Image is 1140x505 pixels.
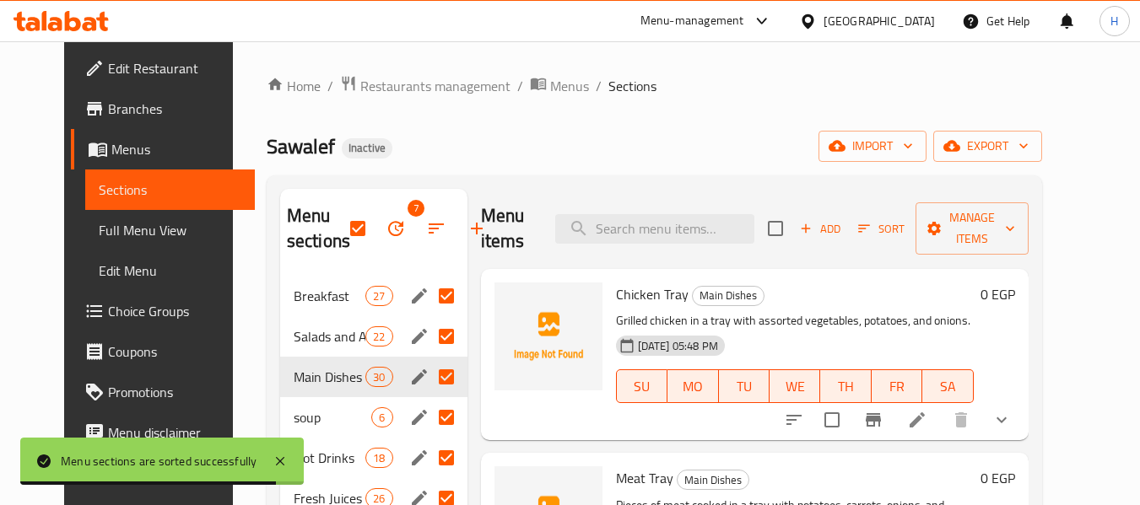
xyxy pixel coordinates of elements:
button: Add [793,216,847,242]
div: Main Dishes [677,470,749,490]
h6: 0 EGP [981,466,1015,490]
span: Coupons [108,341,241,362]
div: items [365,286,392,306]
div: soup6edit [280,397,467,438]
a: Sections [85,169,255,210]
span: soup [294,407,372,427]
div: [GEOGRAPHIC_DATA] [824,12,935,30]
span: Edit Restaurant [108,58,241,78]
span: Promotions [108,382,241,402]
button: edit [407,445,432,470]
span: H [1110,12,1118,30]
button: Sort [854,216,909,242]
span: MO [674,374,711,399]
button: show more [981,400,1022,440]
div: Inactive [342,138,392,158]
span: 22 [366,329,392,345]
span: Breakfast [294,286,365,306]
span: Menus [111,139,241,159]
span: Sections [608,76,656,96]
span: 7 [408,200,424,217]
div: Hot Drinks18edit [280,438,467,478]
span: Menus [550,76,589,96]
button: import [819,131,927,162]
a: Choice Groups [71,291,255,331]
a: Branches [71,89,255,129]
span: Chicken Tray [616,282,689,307]
h2: Menu sections [287,203,350,254]
button: edit [407,405,432,430]
span: Sections [99,180,241,200]
span: Bulk update [375,208,416,249]
span: Add [797,219,843,239]
svg: Show Choices [991,410,1012,430]
span: Inactive [342,141,392,155]
button: Branch-specific-item [853,400,894,440]
div: items [365,448,392,468]
p: Grilled chicken in a tray with assorted vegetables, potatoes, and onions. [616,310,974,331]
span: 6 [372,410,392,426]
button: edit [407,324,432,349]
img: Chicken Tray [494,282,602,390]
span: import [832,136,913,157]
span: Sort [858,219,905,239]
button: edit [407,364,432,389]
button: sort-choices [774,400,814,440]
h2: Menu items [481,203,535,254]
button: Add section [457,208,497,249]
div: Hot Drinks [294,448,365,468]
span: Restaurants management [360,76,511,96]
span: Main Dishes [693,286,764,305]
li: / [327,76,333,96]
a: Edit menu item [907,410,927,430]
button: delete [941,400,981,440]
span: Salads and Appetizers [294,326,365,347]
span: Menu disclaimer [108,422,241,443]
span: FR [878,374,916,399]
span: Select section [758,211,793,246]
a: Promotions [71,372,255,412]
span: Main Dishes [678,470,748,490]
a: Restaurants management [340,75,511,97]
nav: breadcrumb [267,75,1042,97]
button: export [933,131,1042,162]
div: Menu-management [640,11,744,31]
a: Coupons [71,331,255,372]
a: Edit Menu [85,250,255,291]
span: Sawalef [267,127,335,165]
a: Menus [530,75,589,97]
span: SA [929,374,966,399]
button: FR [872,369,922,403]
span: Add item [793,216,847,242]
button: Manage items [916,202,1029,255]
button: edit [407,283,432,309]
span: Manage items [929,207,1015,250]
span: [DATE] 05:48 PM [631,338,725,354]
button: MO [667,369,718,403]
li: / [596,76,602,96]
span: SU [624,374,661,399]
div: Breakfast27edit [280,276,467,316]
span: Edit Menu [99,261,241,281]
div: Salads and Appetizers22edit [280,316,467,357]
span: 27 [366,288,392,304]
li: / [517,76,523,96]
a: Menus [71,129,255,169]
span: Select to update [814,402,850,438]
a: Full Menu View [85,210,255,250]
span: Choice Groups [108,301,241,321]
span: Main Dishes [294,367,365,387]
span: TH [827,374,864,399]
button: WE [770,369,820,403]
span: Meat Tray [616,465,673,491]
div: Main Dishes [692,286,765,306]
span: Full Menu View [99,220,241,240]
a: Edit Restaurant [71,48,255,89]
span: 30 [366,369,392,385]
h6: 0 EGP [981,282,1015,306]
span: WE [776,374,813,399]
div: Menu sections are sorted successfully [61,452,257,470]
button: SA [922,369,973,403]
span: 18 [366,450,392,466]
